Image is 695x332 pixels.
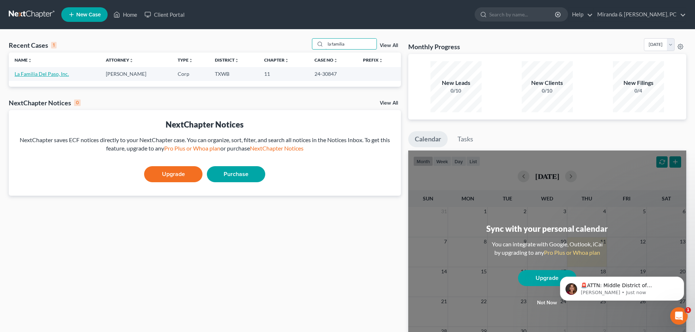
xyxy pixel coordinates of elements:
[379,58,383,63] i: unfold_more
[544,249,600,256] a: Pro Plus or Whoa plan
[518,296,576,310] button: Not now
[207,166,265,182] a: Purchase
[309,67,357,81] td: 24-30847
[15,136,395,153] div: NextChapter saves ECF notices directly to your NextChapter case. You can organize, sort, filter, ...
[264,57,289,63] a: Chapterunfold_more
[15,119,395,130] div: NextChapter Notices
[258,67,309,81] td: 11
[549,261,695,312] iframe: Intercom notifications message
[333,58,338,63] i: unfold_more
[613,87,664,94] div: 0/4
[489,240,606,257] div: You can integrate with Google, Outlook, iCal by upgrading to any
[144,166,202,182] a: Upgrade
[568,8,593,21] a: Help
[106,57,134,63] a: Attorneyunfold_more
[380,43,398,48] a: View All
[100,67,172,81] td: [PERSON_NAME]
[285,58,289,63] i: unfold_more
[685,307,691,313] span: 1
[51,42,57,48] div: 1
[430,79,482,87] div: New Leads
[141,8,188,21] a: Client Portal
[408,42,460,51] h3: Monthly Progress
[164,145,220,152] a: Pro Plus or Whoa plan
[430,87,482,94] div: 0/10
[129,58,134,63] i: unfold_more
[189,58,193,63] i: unfold_more
[15,71,69,77] a: La Familia Del Paso, Inc.
[522,87,573,94] div: 0/10
[408,131,448,147] a: Calendar
[613,79,664,87] div: New Filings
[28,58,32,63] i: unfold_more
[76,12,101,17] span: New Case
[486,223,608,234] div: Sync with your personal calendar
[172,67,209,81] td: Corp
[235,58,239,63] i: unfold_more
[451,131,480,147] a: Tasks
[110,8,141,21] a: Home
[363,57,383,63] a: Prefixunfold_more
[670,307,688,325] iframe: Intercom live chat
[250,145,304,152] a: NextChapter Notices
[178,57,193,63] a: Typeunfold_more
[15,57,32,63] a: Nameunfold_more
[380,101,398,106] a: View All
[489,8,556,21] input: Search by name...
[594,8,686,21] a: Miranda & [PERSON_NAME], PC
[518,270,576,286] a: Upgrade
[9,98,81,107] div: NextChapter Notices
[74,99,81,106] div: 0
[209,67,258,81] td: TXWB
[215,57,239,63] a: Districtunfold_more
[325,39,377,49] input: Search by name...
[314,57,338,63] a: Case Nounfold_more
[522,79,573,87] div: New Clients
[9,41,57,50] div: Recent Cases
